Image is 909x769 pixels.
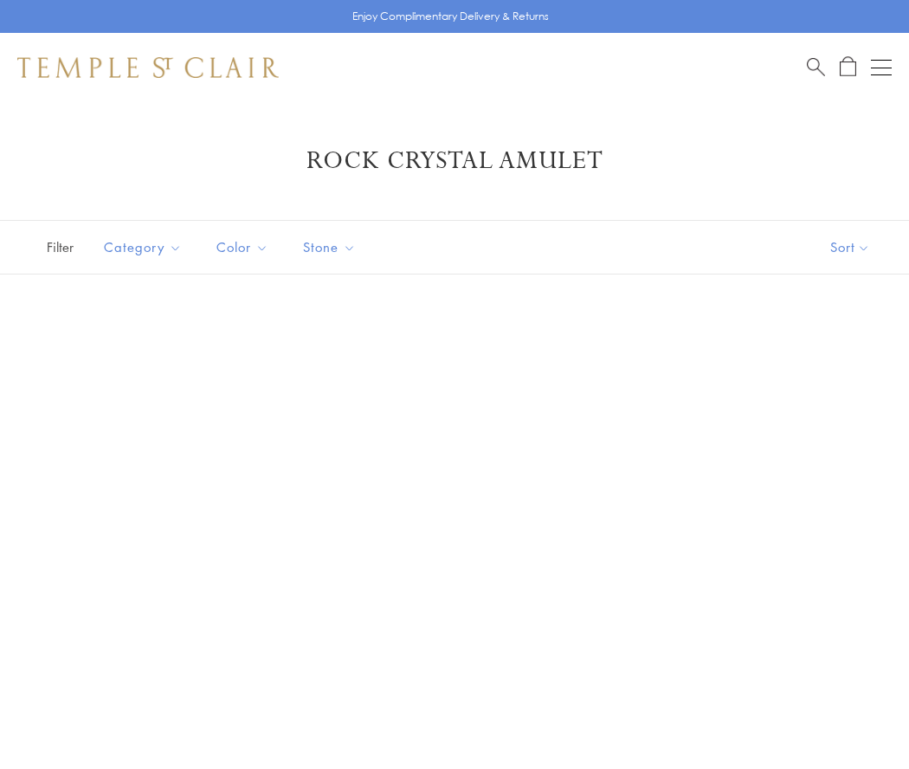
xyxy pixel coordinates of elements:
[352,8,549,25] p: Enjoy Complimentary Delivery & Returns
[840,56,856,78] a: Open Shopping Bag
[95,236,195,258] span: Category
[871,57,892,78] button: Open navigation
[208,236,281,258] span: Color
[91,228,195,267] button: Category
[43,145,866,177] h1: Rock Crystal Amulet
[807,56,825,78] a: Search
[791,221,909,274] button: Show sort by
[17,57,279,78] img: Temple St. Clair
[294,236,369,258] span: Stone
[203,228,281,267] button: Color
[290,228,369,267] button: Stone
